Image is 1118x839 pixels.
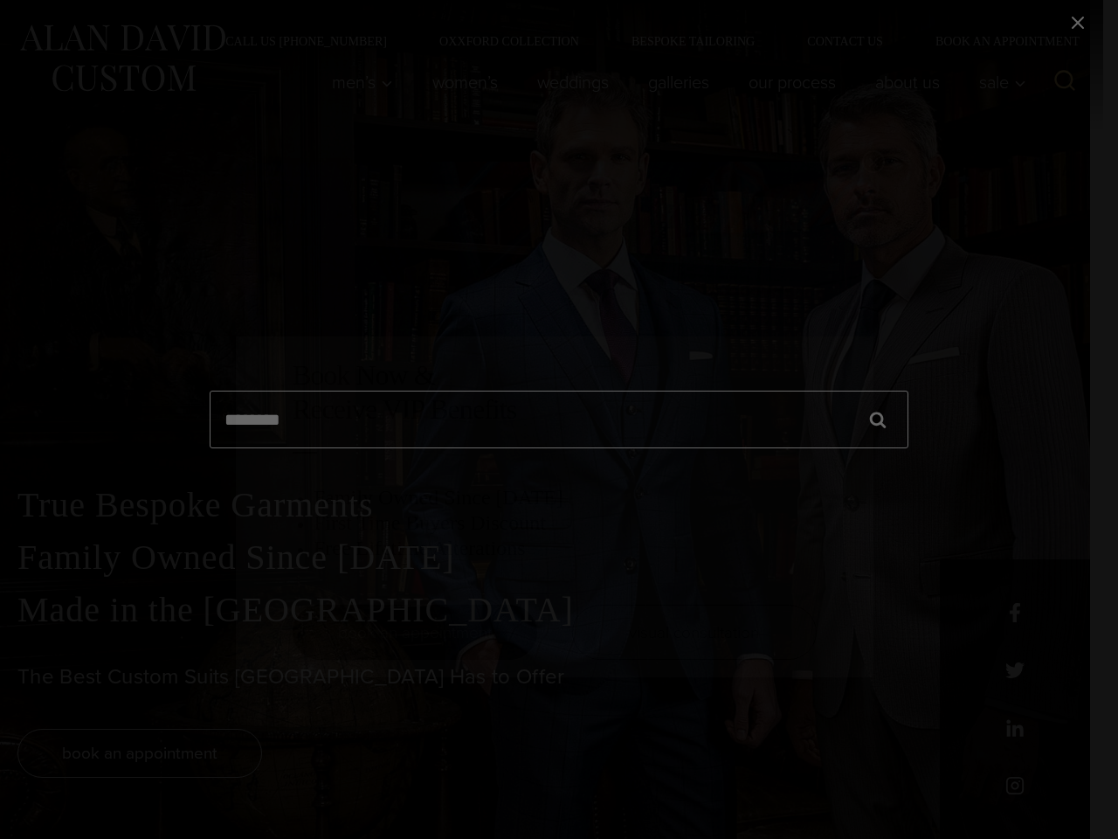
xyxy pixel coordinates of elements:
h3: First Time Buyers Discount [314,510,817,536]
a: visual consultation [572,605,817,660]
button: Close [862,150,885,173]
h3: Free Lifetime Alterations [314,536,817,561]
h3: Family Owned Since [DATE] [314,485,817,510]
h2: Book Now & Receive VIP Benefits [293,358,817,426]
a: book an appointment [293,605,537,660]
